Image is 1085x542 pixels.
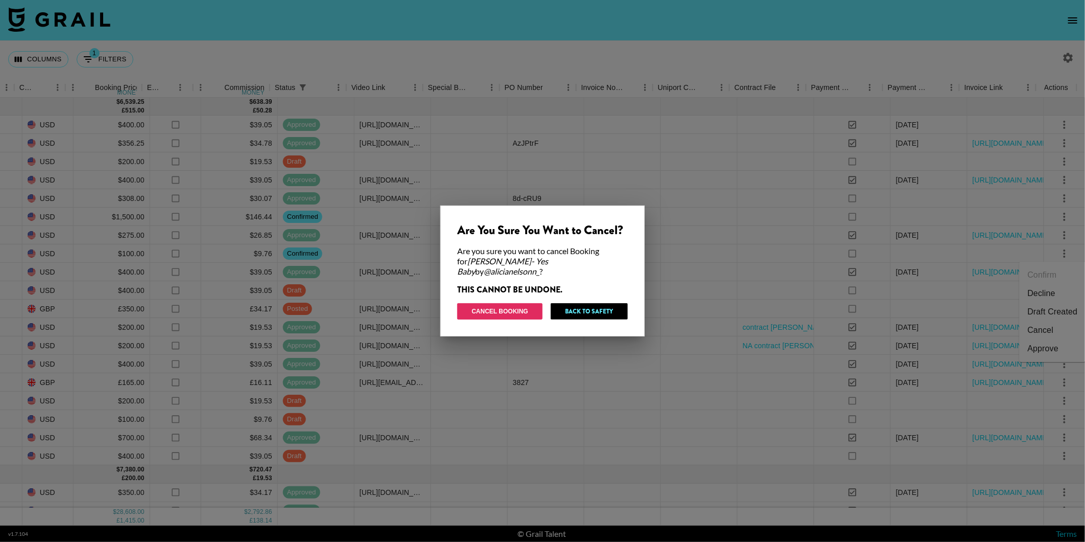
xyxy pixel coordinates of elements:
[457,222,628,238] div: Are You Sure You Want to Cancel?
[457,256,548,276] em: [PERSON_NAME]- Yes Baby
[457,246,628,277] div: Are you sure you want to cancel Booking for by ?
[484,266,539,276] em: @ alicianelsonn_
[457,285,628,295] div: THIS CANNOT BE UNDONE.
[551,303,628,320] button: Back to Safety
[457,303,542,320] button: Cancel Booking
